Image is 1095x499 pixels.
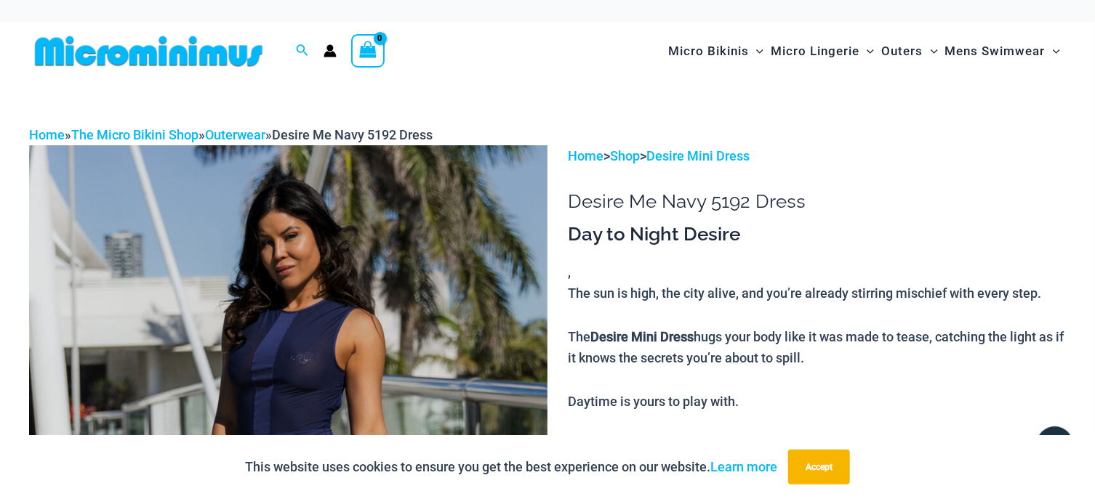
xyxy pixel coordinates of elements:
a: View Shopping Cart, empty [351,34,385,68]
span: Micro Bikinis [668,33,749,70]
a: Micro BikinisMenu ToggleMenu Toggle [665,29,767,73]
a: The Micro Bikini Shop [71,127,198,142]
span: Outers [882,33,923,70]
a: Home [569,148,604,163]
span: » » » [29,127,433,142]
span: Menu Toggle [749,33,763,70]
b: Desire Mini Dress [591,329,694,344]
a: Search icon link [296,42,309,60]
p: This website uses cookies to ensure you get the best experience on our website. [245,456,777,478]
a: Home [29,127,65,142]
a: Micro LingerieMenu ToggleMenu Toggle [767,29,878,73]
a: Learn more [710,459,777,474]
a: Outerwear [205,127,265,142]
span: Mens Swimwear [945,33,1046,70]
h3: Day to Night Desire [569,222,1066,247]
p: > > [569,145,1066,167]
a: Desire Mini Dress [647,148,750,163]
img: MM SHOP LOGO FLAT [29,35,268,68]
button: Accept [788,450,850,484]
nav: Site Navigation [662,27,1066,76]
a: Mens SwimwearMenu ToggleMenu Toggle [942,29,1064,73]
span: Menu Toggle [859,33,874,70]
a: OutersMenu ToggleMenu Toggle [878,29,942,73]
span: Micro Lingerie [771,33,859,70]
a: Account icon link [324,44,337,57]
span: Menu Toggle [923,33,938,70]
span: Menu Toggle [1046,33,1060,70]
a: Shop [611,148,641,163]
h1: Desire Me Navy 5192 Dress [569,190,1066,213]
span: Desire Me Navy 5192 Dress [272,127,433,142]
